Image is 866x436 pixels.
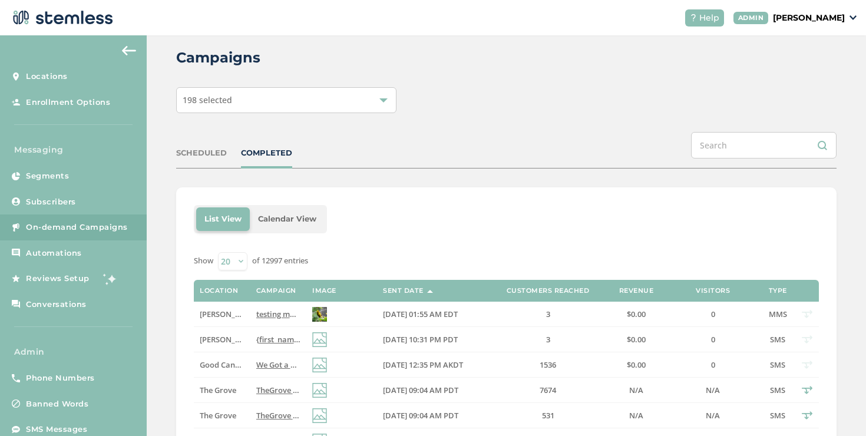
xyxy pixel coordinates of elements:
span: [DATE] 12:35 PM AKDT [383,359,463,370]
label: Visitors [696,287,730,295]
span: [PERSON_NAME] Test store [200,309,297,319]
span: On-demand Campaigns [26,222,128,233]
label: 3 [495,309,601,319]
span: N/A [706,410,720,421]
img: icon-arrow-back-accent-c549486e.svg [122,46,136,55]
span: 0 [711,309,715,319]
span: $0.00 [627,359,646,370]
span: SMS [770,334,785,345]
span: 1536 [540,359,556,370]
label: The Grove [200,385,244,395]
label: N/A [613,411,660,421]
label: Customers Reached [507,287,590,295]
span: TheGrove La Mesa: You have a new notification waiting for you, {first_name}! Reply END to cancel [256,385,611,395]
label: Swapnil Test store [200,309,244,319]
span: 7674 [540,385,556,395]
label: N/A [613,385,660,395]
span: We Got a GOOD deal for you at GOOD ([STREET_ADDRESS][PERSON_NAME])! Reply END to cancel [256,359,604,370]
span: [DATE] 10:31 PM PDT [383,334,458,345]
label: 1536 [495,360,601,370]
div: SCHEDULED [176,147,227,159]
span: MMS [769,309,787,319]
label: 09/08/2025 01:55 AM EDT [383,309,483,319]
label: We Got a GOOD deal for you at GOOD (356 Old Steese Hwy)! Reply END to cancel [256,360,300,370]
img: glitter-stars-b7820f95.gif [98,267,122,290]
label: 09/07/2025 09:04 AM PDT [383,385,483,395]
span: Phone Numbers [26,372,95,384]
span: $0.00 [627,309,646,319]
label: of 12997 entries [252,255,308,267]
label: Brian's Test Store [200,335,244,345]
label: SMS [766,335,789,345]
span: 0 [711,359,715,370]
span: 198 selected [183,94,232,105]
label: $0.00 [613,335,660,345]
img: icon-img-d887fa0c.svg [312,332,327,347]
label: 0 [672,360,754,370]
img: icon-img-d887fa0c.svg [312,408,327,423]
label: Image [312,287,336,295]
span: Reviews Setup [26,273,90,285]
label: 09/07/2025 09:04 AM PDT [383,411,483,421]
img: icon_down-arrow-small-66adaf34.svg [850,15,857,20]
label: Location [200,287,238,295]
label: TheGrove La Mesa: You have a new notification waiting for you, {first_name}! Reply END to cancel [256,411,300,421]
span: 0 [711,334,715,345]
label: TheGrove La Mesa: You have a new notification waiting for you, {first_name}! Reply END to cancel [256,385,300,395]
span: [DATE] 09:04 AM PDT [383,410,458,421]
img: logo-dark-0685b13c.svg [9,6,113,29]
span: [DATE] 09:04 AM PDT [383,385,458,395]
label: {first_name} we've got the best VIP deals at you favorite store💰📈 Click the link now, deals won't... [256,335,300,345]
span: Subscribers [26,196,76,208]
span: Good Cannabis [200,359,255,370]
span: SMS [770,359,785,370]
span: N/A [706,385,720,395]
label: N/A [672,385,754,395]
span: {first_name} we've got the best VIP deals at you favorite store💰📈 Click the link now, deals won't... [256,334,700,345]
p: [PERSON_NAME] [773,12,845,24]
span: 3 [546,309,550,319]
span: 531 [542,410,554,421]
span: [PERSON_NAME]'s Test Store [200,334,303,345]
div: ADMIN [733,12,769,24]
li: Calendar View [250,207,325,231]
label: Revenue [619,287,654,295]
label: SMS [766,385,789,395]
label: Show [194,255,213,267]
span: TheGrove La Mesa: You have a new notification waiting for you, {first_name}! Reply END to cancel [256,410,611,421]
label: $0.00 [613,360,660,370]
label: SMS [766,411,789,421]
img: icon-img-d887fa0c.svg [312,383,327,398]
span: Automations [26,247,82,259]
label: Type [769,287,787,295]
span: 3 [546,334,550,345]
label: 0 [672,335,754,345]
label: 3 [495,335,601,345]
img: icon-help-white-03924b79.svg [690,14,697,21]
h2: Campaigns [176,47,260,68]
span: testing mms after deployment from non-voce Reply END to cancel [256,309,494,319]
img: icon-sort-1e1d7615.svg [427,290,433,293]
span: The Grove [200,410,236,421]
label: 0 [672,309,754,319]
label: 09/07/2025 10:31 PM PDT [383,335,483,345]
label: testing mms after deployment from non-voce Reply END to cancel [256,309,300,319]
iframe: Chat Widget [807,379,866,436]
label: Sent Date [383,287,424,295]
label: 09/07/2025 12:35 PM AKDT [383,360,483,370]
label: The Grove [200,411,244,421]
input: Search [691,132,837,158]
span: Help [699,12,719,24]
span: Locations [26,71,68,82]
span: N/A [629,410,643,421]
label: Good Cannabis [200,360,244,370]
span: Segments [26,170,69,182]
span: Enrollment Options [26,97,110,108]
span: Conversations [26,299,87,311]
label: 531 [495,411,601,421]
span: SMS Messages [26,424,87,435]
label: SMS [766,360,789,370]
label: Campaign [256,287,296,295]
div: COMPLETED [241,147,292,159]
